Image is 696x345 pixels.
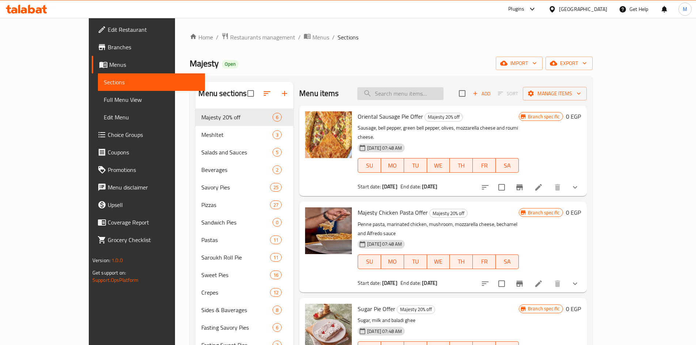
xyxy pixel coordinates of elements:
span: Edit Restaurant [108,25,199,34]
span: Branch specific [525,113,563,120]
button: TU [404,158,427,173]
button: import [496,57,543,70]
div: items [270,183,282,192]
img: Oriental Sausage Pie Offer [305,111,352,158]
span: Sections [338,33,358,42]
span: End date: [400,278,421,288]
button: TH [450,254,473,269]
img: Majesty Chicken Pasta Offer [305,207,352,254]
button: Add [470,88,493,99]
span: 27 [270,202,281,208]
div: Open [222,60,239,69]
div: items [273,218,282,227]
span: SA [499,256,516,267]
a: Support.OpsPlatform [92,275,139,285]
b: [DATE] [382,278,398,288]
button: SU [358,254,381,269]
span: WE [430,160,447,171]
div: items [270,235,282,244]
h6: 0 EGP [566,111,581,122]
span: 6 [273,114,281,121]
span: SU [361,256,378,267]
span: Select all sections [243,86,258,101]
div: items [270,271,282,279]
span: Majesty 20% off [430,209,467,218]
span: Version: [92,256,110,265]
button: TU [404,254,427,269]
span: Get support on: [92,268,126,277]
span: SA [499,160,516,171]
h2: Menu sections [198,88,247,99]
button: sort-choices [476,275,494,292]
a: Edit menu item [534,183,543,192]
span: 25 [270,184,281,191]
button: delete [549,179,566,196]
span: 5 [273,149,281,156]
div: Saroukh Roll Pie [201,253,270,262]
button: WE [427,254,450,269]
a: Coupons [92,143,205,161]
div: Sides & Baverages [201,306,273,314]
span: Branch specific [525,209,563,216]
li: / [298,33,301,42]
button: export [545,57,593,70]
span: export [551,59,587,68]
span: 8 [273,307,281,314]
span: Beverages [201,165,273,174]
div: Saroukh Roll Pie11 [195,249,293,266]
span: Sort sections [258,85,276,102]
span: Sugar Pie Offer [358,303,395,314]
div: Salads and Sauces [201,148,273,157]
div: Sweet Pies16 [195,266,293,284]
span: Menus [109,60,199,69]
div: Majesty 20% off [397,305,435,314]
button: TH [450,158,473,173]
div: Salads and Sauces5 [195,143,293,161]
button: FR [473,254,496,269]
span: Majesty 20% off [425,113,463,121]
div: Savory Pies25 [195,179,293,196]
span: Select to update [494,180,509,195]
span: Pizzas [201,200,270,209]
span: FR [476,160,493,171]
div: Crepes [201,288,270,297]
span: MO [384,256,401,267]
span: TU [407,256,424,267]
a: Upsell [92,196,205,214]
span: 3 [273,131,281,138]
button: SA [496,158,519,173]
div: Majesty 20% off6 [195,108,293,126]
span: Savory Pies [201,183,270,192]
span: Branches [108,43,199,51]
div: [GEOGRAPHIC_DATA] [559,5,607,13]
span: Coupons [108,148,199,157]
button: MO [381,254,404,269]
span: 16 [270,272,281,279]
button: Add section [276,85,293,102]
span: Coverage Report [108,218,199,227]
button: Branch-specific-item [511,275,528,292]
span: [DATE] 07:48 AM [364,328,405,335]
div: items [273,148,282,157]
span: Select to update [494,276,509,291]
span: Manage items [529,89,581,98]
div: items [270,200,282,209]
div: items [270,253,282,262]
span: Choice Groups [108,130,199,139]
span: Open [222,61,239,67]
span: FR [476,256,493,267]
span: Grocery Checklist [108,235,199,244]
div: Sides & Baverages8 [195,301,293,319]
span: Add item [470,88,493,99]
div: items [273,323,282,332]
div: items [273,113,282,122]
div: items [273,130,282,139]
li: / [332,33,335,42]
button: MO [381,158,404,173]
span: 2 [273,166,281,173]
span: WE [430,256,447,267]
div: items [270,288,282,297]
button: show more [566,179,584,196]
a: Menu disclaimer [92,179,205,196]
